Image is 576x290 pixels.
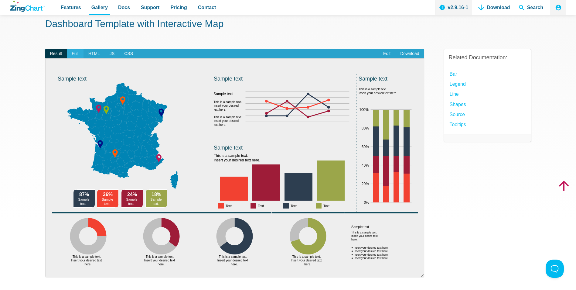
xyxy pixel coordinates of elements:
a: Tooltips [450,120,466,129]
a: source [450,110,465,119]
a: Download [395,49,424,59]
span: Features [61,3,81,12]
span: Pricing [170,3,187,12]
span: Gallery [91,3,108,12]
span: CSS [119,49,138,59]
a: Shapes [450,100,466,109]
a: Edit [378,49,395,59]
h3: Related Documentation: [449,54,526,61]
span: Full [67,49,84,59]
span: Result [45,49,67,59]
span: HTML [84,49,105,59]
a: Bar [450,70,457,78]
span: Support [141,3,159,12]
div: ​ [45,58,424,277]
h1: Dashboard Template with Interactive Map [45,18,531,31]
iframe: Toggle Customer Support [546,260,564,278]
span: Contact [198,3,216,12]
a: Legend [450,80,466,88]
a: Line [450,90,459,98]
span: JS [105,49,119,59]
a: ZingChart Logo. Click to return to the homepage [10,1,45,12]
span: Docs [118,3,130,12]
